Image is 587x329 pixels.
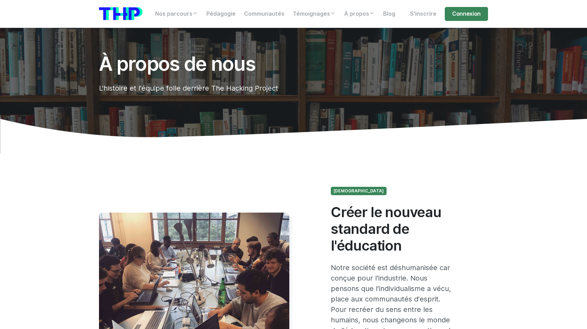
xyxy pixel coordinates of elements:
a: À propos [340,7,379,21]
span: Créer le nouveau standard de l'éducation [331,204,441,254]
a: Communautés [240,7,289,21]
a: Nos parcours [151,7,202,21]
span: [DEMOGRAPHIC_DATA] [331,187,387,195]
img: logo [99,7,143,20]
a: Témoignages [289,7,340,21]
a: Connexion [445,7,488,21]
a: S'inscrire [406,7,441,21]
a: Blog [379,7,399,21]
a: Pédagogie [202,7,240,21]
h1: À propos de nous [99,53,422,75]
p: L'histoire et l'équipe folle derrière The Hacking Project [99,83,422,93]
